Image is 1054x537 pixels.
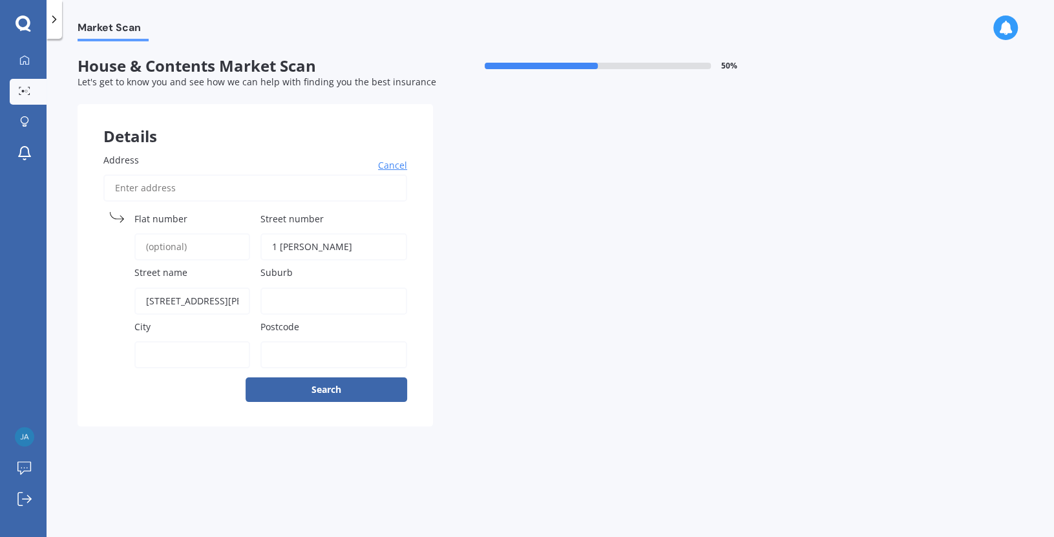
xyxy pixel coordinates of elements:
[103,154,139,166] span: Address
[15,427,34,447] img: adb580fb897d7dea44da2cefb8becab1
[721,61,737,70] span: 50 %
[246,377,407,402] button: Search
[378,159,407,172] span: Cancel
[103,174,407,202] input: Enter address
[260,321,299,333] span: Postcode
[78,104,433,143] div: Details
[260,213,324,225] span: Street number
[134,321,151,333] span: City
[260,267,293,279] span: Suburb
[134,233,250,260] input: (optional)
[78,21,149,39] span: Market Scan
[78,57,433,76] span: House & Contents Market Scan
[78,76,436,88] span: Let's get to know you and see how we can help with finding you the best insurance
[134,213,187,225] span: Flat number
[134,267,187,279] span: Street name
